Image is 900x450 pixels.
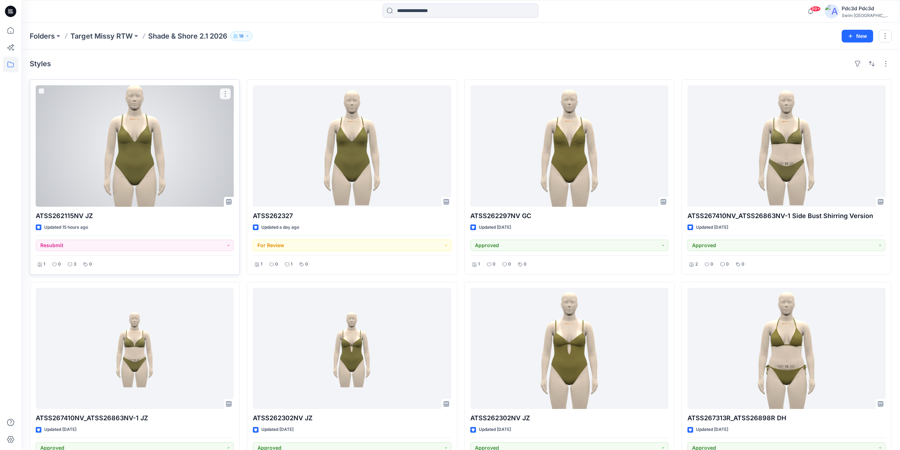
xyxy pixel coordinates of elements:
[696,426,728,433] p: Updated [DATE]
[470,288,668,409] a: ATSS262302NV JZ
[524,261,527,268] p: 0
[230,31,252,41] button: 18
[479,224,511,231] p: Updated [DATE]
[696,224,728,231] p: Updated [DATE]
[43,261,45,268] p: 1
[842,4,891,13] div: Pdc3d Pdc3d
[275,261,278,268] p: 0
[44,426,76,433] p: Updated [DATE]
[710,261,713,268] p: 0
[239,32,244,40] p: 18
[291,261,292,268] p: 1
[478,261,480,268] p: 1
[687,211,886,221] p: ATSS267410NV_ATSS26863NV-1 Side Bust Shirring Version
[470,85,668,207] a: ATSS262297NV GC
[36,211,234,221] p: ATSS262115NV JZ
[30,31,55,41] a: Folders
[493,261,495,268] p: 0
[825,4,839,18] img: avatar
[148,31,227,41] p: Shade & Shore 2.1 2026
[70,31,133,41] a: Target Missy RTW
[305,261,308,268] p: 0
[36,288,234,409] a: ATSS267410NV_ATSS26863NV-1 JZ
[89,261,92,268] p: 0
[261,426,294,433] p: Updated [DATE]
[253,85,451,207] a: ATSS262327
[695,261,698,268] p: 2
[253,413,451,423] p: ATSS262302NV JZ
[470,413,668,423] p: ATSS262302NV JZ
[253,211,451,221] p: ATSS262327
[36,413,234,423] p: ATSS267410NV_ATSS26863NV-1 JZ
[508,261,511,268] p: 0
[470,211,668,221] p: ATSS262297NV GC
[742,261,744,268] p: 0
[253,288,451,409] a: ATSS262302NV JZ
[36,85,234,207] a: ATSS262115NV JZ
[810,6,821,12] span: 99+
[687,288,886,409] a: ATSS267313R_ATSS26898R DH
[44,224,88,231] p: Updated 15 hours ago
[479,426,511,433] p: Updated [DATE]
[58,261,61,268] p: 0
[842,13,891,18] div: Swim [GEOGRAPHIC_DATA]
[687,85,886,207] a: ATSS267410NV_ATSS26863NV-1 Side Bust Shirring Version
[30,59,51,68] h4: Styles
[74,261,76,268] p: 3
[261,224,299,231] p: Updated a day ago
[687,413,886,423] p: ATSS267313R_ATSS26898R DH
[261,261,262,268] p: 1
[726,261,729,268] p: 0
[842,30,873,42] button: New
